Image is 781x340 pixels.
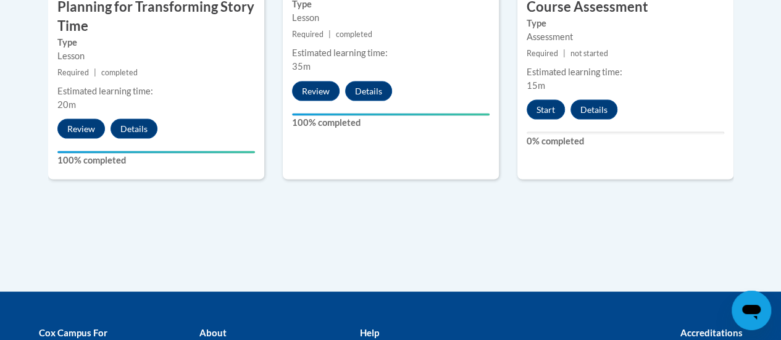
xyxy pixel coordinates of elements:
[732,291,771,330] iframe: Button to launch messaging window
[57,119,105,139] button: Review
[292,81,340,101] button: Review
[292,61,311,72] span: 35m
[292,114,490,116] div: Your progress
[570,49,608,58] span: not started
[527,135,724,148] label: 0% completed
[111,119,157,139] button: Details
[57,36,255,49] label: Type
[57,151,255,154] div: Your progress
[527,30,724,44] div: Assessment
[199,327,226,338] b: About
[292,11,490,25] div: Lesson
[101,68,138,77] span: completed
[94,68,96,77] span: |
[292,46,490,60] div: Estimated learning time:
[328,30,331,39] span: |
[39,327,107,338] b: Cox Campus For
[527,17,724,30] label: Type
[345,81,392,101] button: Details
[563,49,566,58] span: |
[292,30,324,39] span: Required
[57,49,255,63] div: Lesson
[57,99,76,110] span: 20m
[680,327,743,338] b: Accreditations
[570,100,617,120] button: Details
[336,30,372,39] span: completed
[527,100,565,120] button: Start
[359,327,378,338] b: Help
[527,65,724,79] div: Estimated learning time:
[57,68,89,77] span: Required
[292,116,490,130] label: 100% completed
[57,85,255,98] div: Estimated learning time:
[527,49,558,58] span: Required
[57,154,255,167] label: 100% completed
[527,80,545,91] span: 15m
